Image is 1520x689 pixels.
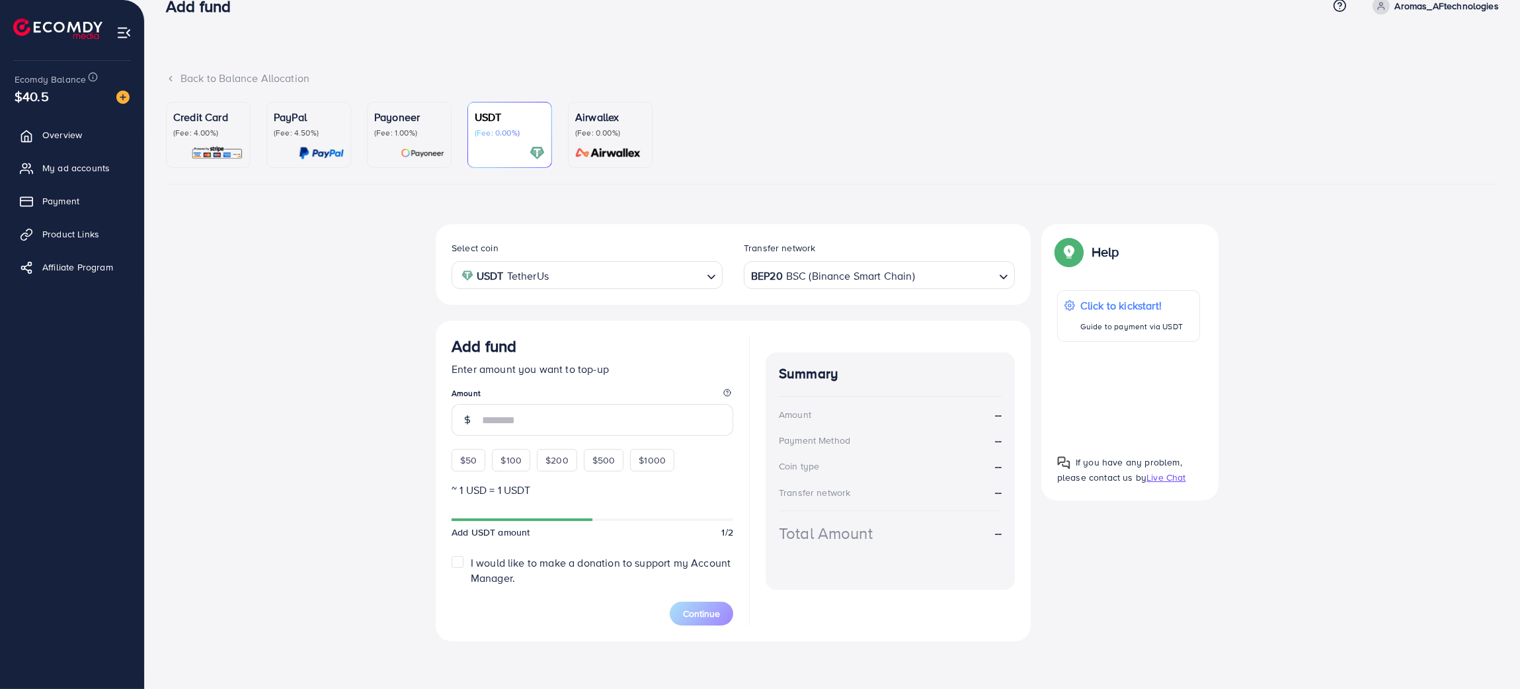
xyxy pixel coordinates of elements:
span: Add USDT amount [452,526,530,539]
div: Search for option [452,261,723,288]
p: Airwallex [575,109,645,125]
span: $50 [460,454,477,467]
p: ~ 1 USD = 1 USDT [452,482,733,498]
iframe: Chat [1464,629,1510,679]
a: My ad accounts [10,155,134,181]
legend: Amount [452,387,733,404]
a: Product Links [10,221,134,247]
p: (Fee: 0.00%) [575,128,645,138]
strong: -- [995,433,1002,448]
span: $1000 [639,454,666,467]
a: Payment [10,188,134,214]
strong: -- [995,526,1002,541]
span: Payment [42,194,79,208]
img: card [401,145,444,161]
strong: BEP20 [751,266,783,286]
img: card [571,145,645,161]
p: Guide to payment via USDT [1080,319,1183,335]
span: Overview [42,128,82,142]
span: Product Links [42,227,99,241]
span: $100 [500,454,522,467]
img: menu [116,25,132,40]
span: If you have any problem, please contact us by [1057,456,1182,484]
input: Search for option [553,265,701,286]
p: (Fee: 4.50%) [274,128,344,138]
img: Popup guide [1057,456,1070,469]
h3: Add fund [452,337,516,356]
p: Enter amount you want to top-up [452,361,733,377]
img: image [116,91,130,104]
label: Select coin [452,241,499,255]
img: Popup guide [1057,240,1081,264]
p: Click to kickstart! [1080,298,1183,313]
div: Transfer network [779,486,851,499]
div: Payment Method [779,434,850,447]
span: Ecomdy Balance [15,73,86,86]
span: $40.5 [15,87,49,106]
img: card [299,145,344,161]
span: $200 [545,454,569,467]
p: USDT [475,109,545,125]
span: Affiliate Program [42,261,113,274]
img: logo [13,19,102,39]
div: Search for option [744,261,1015,288]
p: (Fee: 0.00%) [475,128,545,138]
div: Total Amount [779,522,873,545]
span: I would like to make a donation to support my Account Manager. [471,555,731,585]
strong: -- [995,407,1002,423]
div: Amount [779,408,811,421]
p: PayPal [274,109,344,125]
p: Payoneer [374,109,444,125]
span: 1/2 [722,526,733,539]
img: coin [461,270,473,282]
a: Affiliate Program [10,254,134,280]
img: card [191,145,243,161]
span: My ad accounts [42,161,110,175]
label: Transfer network [744,241,816,255]
p: Help [1092,244,1119,260]
p: (Fee: 4.00%) [173,128,243,138]
span: BSC (Binance Smart Chain) [786,266,915,286]
span: $500 [592,454,616,467]
p: (Fee: 1.00%) [374,128,444,138]
span: Continue [683,607,720,620]
a: Overview [10,122,134,148]
div: Back to Balance Allocation [166,71,1499,86]
button: Continue [670,602,733,626]
input: Search for option [916,265,994,286]
div: Coin type [779,460,819,473]
img: card [530,145,545,161]
p: Credit Card [173,109,243,125]
strong: USDT [477,266,504,286]
strong: -- [995,459,1002,474]
h4: Summary [779,366,1002,382]
span: TetherUs [507,266,549,286]
span: Live Chat [1146,471,1185,484]
strong: -- [995,485,1002,499]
